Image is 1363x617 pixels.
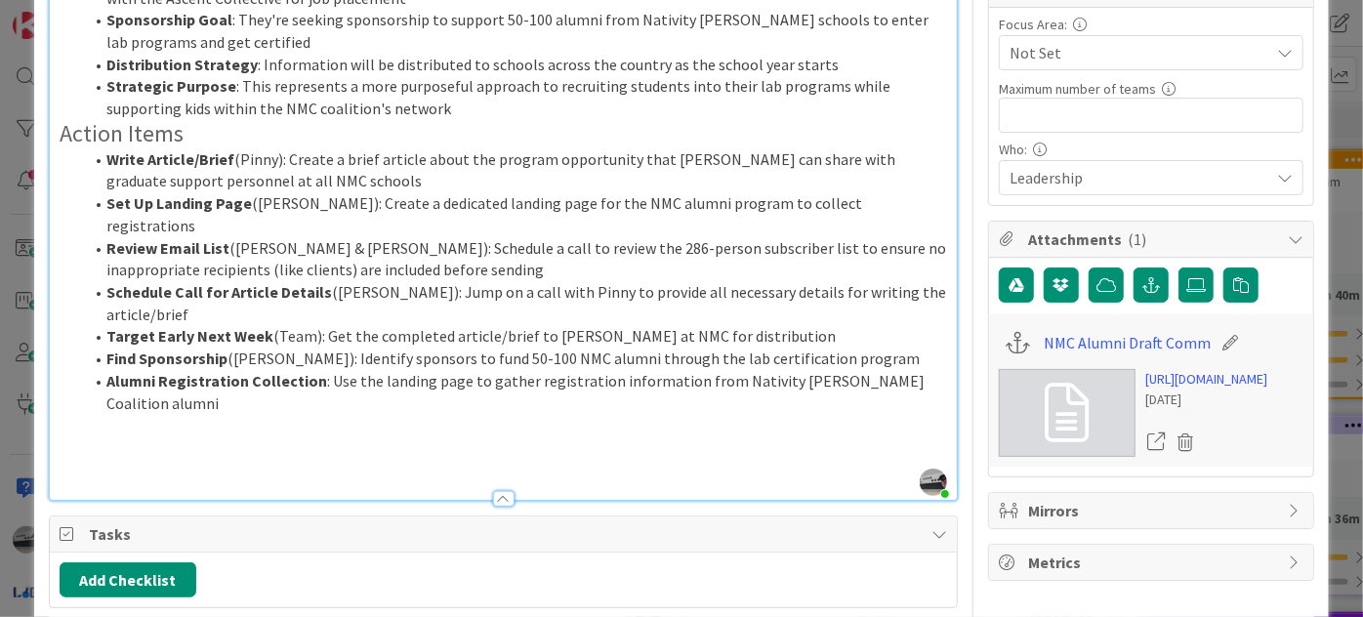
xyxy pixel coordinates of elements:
strong: Strategic Purpose [106,76,236,96]
span: Attachments [1028,227,1278,251]
li: : This represents a more purposeful approach to recruiting students into their lab programs while... [83,75,947,119]
img: jIClQ55mJEe4la83176FWmfCkxn1SgSj.jpg [920,469,947,496]
a: Open [1145,430,1167,455]
strong: Schedule Call for Article Details [106,282,332,302]
strong: Sponsorship Goal [106,10,232,29]
div: Who: [999,143,1303,156]
strong: Set Up Landing Page [106,193,252,213]
div: Focus Area: [999,18,1303,31]
a: [URL][DOMAIN_NAME] [1145,369,1267,390]
label: Maximum number of teams [999,80,1156,98]
li: : Use the landing page to gather registration information from Nativity [PERSON_NAME] Coalition a... [83,370,947,414]
span: Metrics [1028,551,1278,574]
span: ( 1 ) [1128,229,1146,249]
li: : They're seeking sponsorship to support 50-100 alumni from Nativity [PERSON_NAME] schools to ent... [83,9,947,53]
strong: Find Sponsorship [106,349,227,368]
a: NMC Alumni Draft Comm [1044,331,1211,354]
span: Mirrors [1028,499,1278,522]
strong: Write Article/Brief [106,149,234,169]
strong: Target Early Next Week [106,326,273,346]
span: Tasks [89,522,922,546]
li: ([PERSON_NAME]): Jump on a call with Pinny to provide all necessary details for writing the artic... [83,281,947,325]
strong: Alumni Registration Collection [106,371,327,391]
li: (Pinny): Create a brief article about the program opportunity that [PERSON_NAME] can share with g... [83,148,947,192]
span: Leadership [1010,166,1269,189]
li: : Information will be distributed to schools across the country as the school year starts [83,54,947,76]
li: ([PERSON_NAME]): Identify sponsors to fund 50-100 NMC alumni through the lab certification program [83,348,947,370]
h2: Action Items [60,120,947,148]
strong: Review Email List [106,238,229,258]
li: ([PERSON_NAME]): Create a dedicated landing page for the NMC alumni program to collect registrations [83,192,947,236]
div: [DATE] [1145,390,1267,410]
strong: Distribution Strategy [106,55,258,74]
span: Not Set [1010,41,1269,64]
li: ([PERSON_NAME] & [PERSON_NAME]): Schedule a call to review the 286-person subscriber list to ensu... [83,237,947,281]
li: (Team): Get the completed article/brief to [PERSON_NAME] at NMC for distribution [83,325,947,348]
button: Add Checklist [60,562,196,597]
